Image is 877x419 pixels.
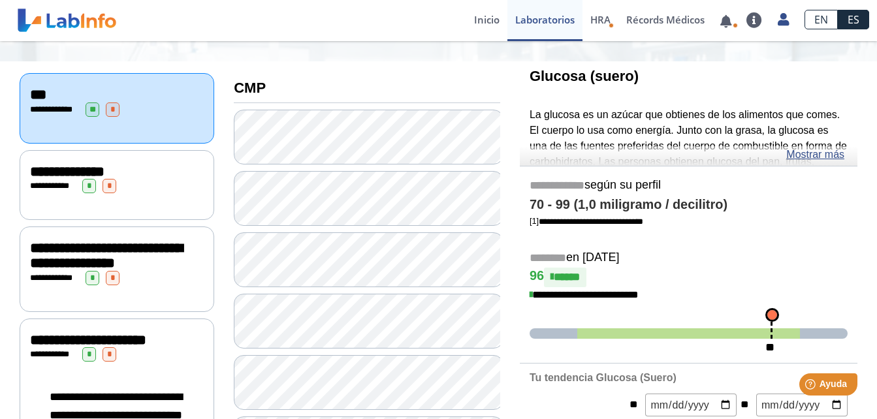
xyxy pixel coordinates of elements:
[645,394,737,416] input: mm/dd/aaaa
[530,197,848,213] h4: 70 - 99 (1,0 miligramo / decilitro)
[234,80,266,96] b: CMP
[761,368,863,405] iframe: Help widget launcher
[530,268,544,283] font: 96
[530,107,848,232] p: La glucosa es un azúcar que obtienes de los alimentos que comes. El cuerpo lo usa como energía. J...
[590,13,611,26] span: HRA
[756,394,848,416] input: mm/dd/aaaa
[530,216,643,226] font: [1]
[530,178,848,193] h5: según su perfil
[530,68,639,84] b: Glucosa (suero)
[786,147,844,163] a: Mostrar más
[530,372,677,383] b: Tu tendencia Glucosa (Suero)
[530,251,848,266] h5: en [DATE]
[838,10,869,29] a: ES
[805,10,838,29] a: EN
